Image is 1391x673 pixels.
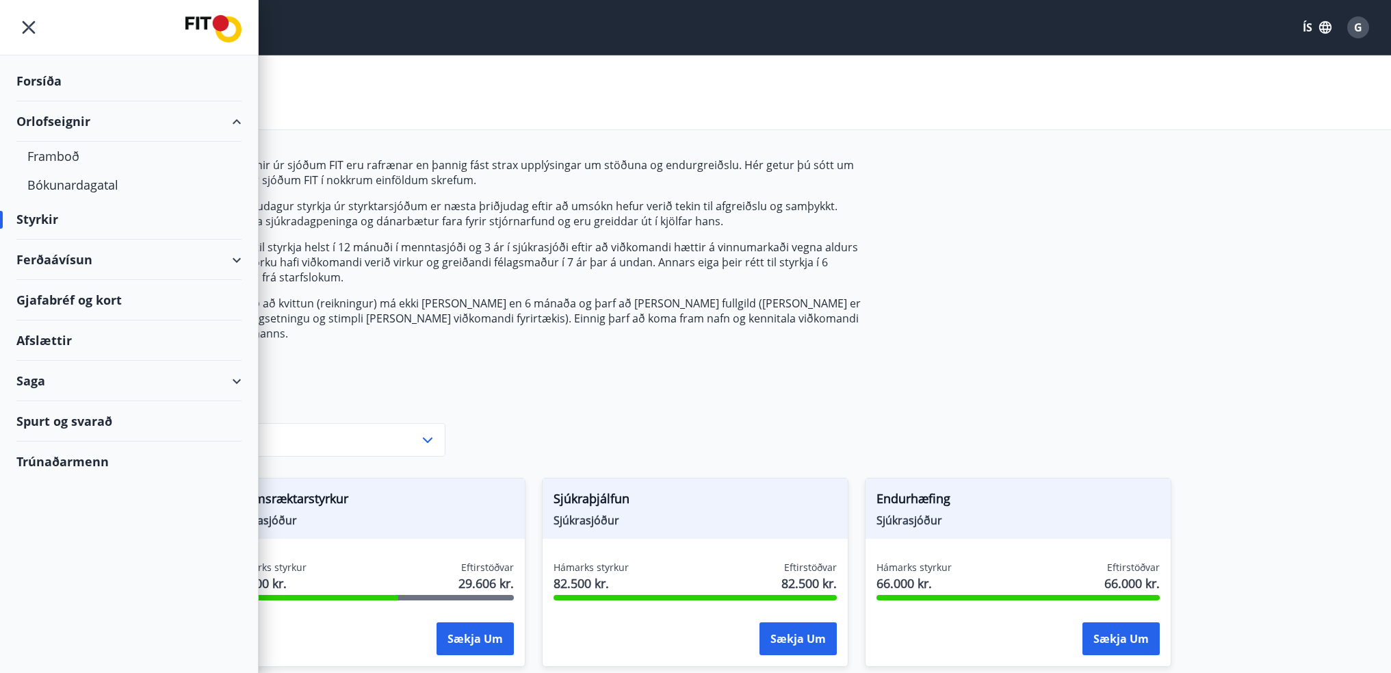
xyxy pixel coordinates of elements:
div: Afslættir [16,320,242,361]
span: 50.000 kr. [231,574,307,592]
span: 29.606 kr. [458,574,514,592]
button: G [1342,11,1375,44]
div: Framboð [27,142,231,170]
span: Endurhæfing [876,490,1160,513]
p: Greiðsludagur styrkja úr styrktarsjóðum er næsta þriðjudag eftir að umsókn hefur verið tekin til ... [220,199,866,229]
span: G [1354,20,1362,35]
img: union_logo [185,15,242,42]
div: Spurt og svarað [16,401,242,442]
span: 66.000 kr. [876,574,952,592]
div: Gjafabréf og kort [16,280,242,320]
div: Ferðaávísun [16,240,242,280]
button: Sækja um [1082,622,1160,655]
span: Eftirstöðvar [784,561,837,574]
span: 82.500 kr. [781,574,837,592]
span: Sjúkrasjóður [554,513,837,528]
button: menu [16,15,41,40]
span: Hámarks styrkur [876,561,952,574]
span: Sjúkraþjálfun [554,490,837,513]
div: Styrkir [16,199,242,240]
span: Eftirstöðvar [1107,561,1160,574]
span: Líkamsræktarstyrkur [231,490,515,513]
span: 66.000 kr. [1104,574,1160,592]
button: ÍS [1295,15,1339,40]
p: Réttur til styrkja helst í 12 mánuði í menntasjóði og 3 ár í sjúkrasjóði eftir að viðkomandi hætt... [220,240,866,285]
div: Bókunardagatal [27,170,231,199]
span: Hámarks styrkur [554,561,629,574]
p: Umsóknir úr sjóðum FIT eru rafrænar en þannig fást strax upplýsingar um stöðuna og endurgreiðslu.... [220,157,866,188]
div: Trúnaðarmenn [16,442,242,481]
label: Flokkur [220,407,445,420]
span: 82.500 kr. [554,574,629,592]
span: Sjúkrasjóður [876,513,1160,528]
button: Sækja um [759,622,837,655]
button: Sækja um [437,622,514,655]
span: Hámarks styrkur [231,561,307,574]
div: Saga [16,361,242,401]
p: Athugið að kvittun (reikningur) má ekki [PERSON_NAME] en 6 mánaða og þarf að [PERSON_NAME] fullgi... [220,296,866,341]
div: Forsíða [16,61,242,101]
span: Sjúkrasjóður [231,513,515,528]
span: Eftirstöðvar [461,561,514,574]
div: Orlofseignir [16,101,242,142]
